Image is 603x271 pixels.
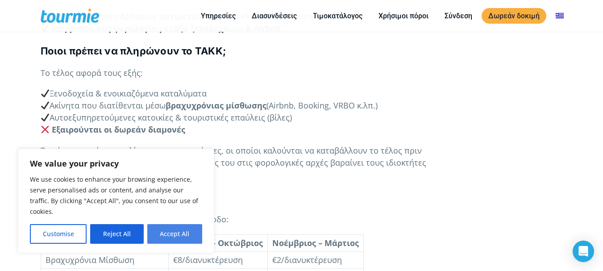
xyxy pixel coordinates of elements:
[245,10,304,21] a: Διασυνδέσεις
[194,10,242,21] a: Υπηρεσίες
[90,224,143,244] button: Reject All
[173,254,243,265] span: €8/διανυκτέρευση
[173,238,263,248] b: Απρίλιος – Οκτώβριος
[272,238,359,248] b: Νοέμβριος – Μάρτιος
[41,45,226,57] b: Ποιοι πρέπει να πληρώνουν το ΤΑΚΚ;
[30,158,202,169] p: We value your privacy
[41,88,207,99] span: Ξενοδοχεία & ενοικιαζόμενα καταλύματα
[266,100,378,111] span: (Airbnb, Booking, VRBO κ.λπ.)
[30,224,87,244] button: Customise
[46,254,134,265] span: Βραχυχρόνια Μίσθωση
[438,10,479,21] a: Σύνδεση
[147,224,202,244] button: Accept All
[52,124,185,135] b: Εξαιρούνται οι δωρεάν διαμονές
[482,8,546,24] a: Δωρεάν δοκιμή
[41,112,292,123] span: Αυτοεξυπηρετούμενες κατοικίες & τουριστικές επαύλεις (βίλες)
[166,100,266,111] b: βραχυχρόνιας μίσθωσης
[41,67,143,78] span: Το τέλος αφορά τους εξής:
[372,10,435,21] a: Χρήσιμοι πόροι
[306,10,369,21] a: Τιμοκατάλογος
[30,174,202,217] p: We use cookies to enhance your browsing experience, serve personalised ads or content, and analys...
[41,100,166,111] span: Ακίνητα που διατίθενται μέσω
[52,23,281,33] b: Ισορροπία στη φορολογία μεταξύ ξενοδοχείων & Airbnb
[573,241,594,262] div: Open Intercom Messenger
[272,254,342,265] span: €2/διανυκτέρευση
[41,145,426,180] span: Το κόστος αυτό μετακυλίεται στους επισκέπτες, οι οποίοι καλούνται να καταβάλλουν το τέλος πριν τη...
